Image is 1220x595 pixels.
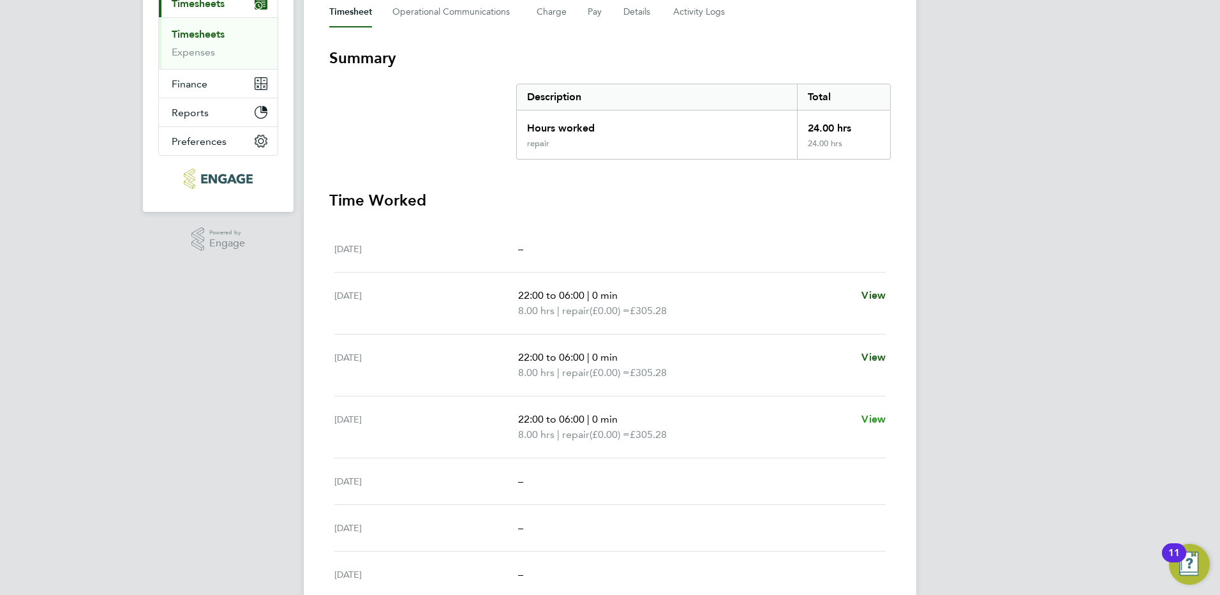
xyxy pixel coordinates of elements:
div: 24.00 hrs [797,139,890,159]
div: [DATE] [334,241,518,257]
img: txmrecruit-logo-retina.png [184,169,252,189]
span: 22:00 to 06:00 [518,351,584,363]
a: Timesheets [172,28,225,40]
span: 0 min [592,413,618,425]
div: [DATE] [334,567,518,582]
span: (£0.00) = [590,366,630,379]
div: [DATE] [334,520,518,536]
a: Go to home page [158,169,278,189]
span: 0 min [592,351,618,363]
span: | [587,351,590,363]
span: | [557,428,560,441]
div: Hours worked [517,110,797,139]
div: [DATE] [334,288,518,319]
span: View [861,289,886,301]
div: [DATE] [334,474,518,489]
a: View [861,288,886,303]
span: | [557,305,560,317]
span: View [861,413,886,425]
span: repair [562,365,590,380]
span: 22:00 to 06:00 [518,413,584,425]
span: | [587,413,590,425]
div: [DATE] [334,350,518,380]
span: Finance [172,78,207,90]
span: £305.28 [630,428,667,441]
span: (£0.00) = [590,305,630,317]
div: Total [797,84,890,110]
span: 22:00 to 06:00 [518,289,584,301]
span: – [518,568,523,580]
div: Timesheets [159,17,278,69]
span: Preferences [172,135,227,147]
span: 8.00 hrs [518,305,554,317]
button: Reports [159,98,278,126]
h3: Time Worked [329,190,891,211]
span: – [518,243,523,255]
span: – [518,522,523,534]
span: repair [562,303,590,319]
span: – [518,475,523,487]
div: [DATE] [334,412,518,442]
span: repair [562,427,590,442]
a: Expenses [172,46,215,58]
span: Engage [209,238,245,249]
span: £305.28 [630,305,667,317]
div: Description [517,84,797,110]
span: Reports [172,107,209,119]
span: View [861,351,886,363]
span: £305.28 [630,366,667,379]
span: 8.00 hrs [518,366,554,379]
div: repair [527,139,549,149]
a: View [861,350,886,365]
span: 8.00 hrs [518,428,554,441]
div: 24.00 hrs [797,110,890,139]
span: 0 min [592,289,618,301]
button: Finance [159,70,278,98]
span: (£0.00) = [590,428,630,441]
div: 11 [1168,553,1180,569]
span: Powered by [209,227,245,238]
a: View [861,412,886,427]
span: | [557,366,560,379]
a: Powered byEngage [191,227,246,252]
button: Open Resource Center, 11 new notifications [1169,544,1210,585]
h3: Summary [329,48,891,68]
button: Preferences [159,127,278,155]
span: | [587,289,590,301]
div: Summary [516,84,891,160]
